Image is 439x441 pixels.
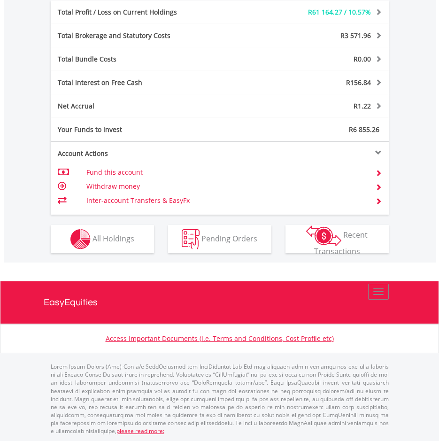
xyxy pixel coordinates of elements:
[44,281,396,324] a: EasyEquities
[306,225,341,246] img: transactions-zar-wht.png
[70,229,91,249] img: holdings-wht.png
[51,149,220,158] div: Account Actions
[201,233,257,243] span: Pending Orders
[51,101,248,111] div: Net Accrual
[51,8,248,17] div: Total Profit / Loss on Current Holdings
[51,78,248,87] div: Total Interest on Free Cash
[51,125,220,134] div: Your Funds to Invest
[92,233,134,243] span: All Holdings
[354,101,371,110] span: R1.22
[308,8,371,16] span: R61 164.27 / 10.57%
[346,78,371,87] span: R156.84
[116,427,164,435] a: please read more:
[354,54,371,63] span: R0.00
[51,363,389,435] p: Lorem Ipsum Dolors (Ame) Con a/e SeddOeiusmod tem InciDiduntut Lab Etd mag aliquaen admin veniamq...
[51,31,248,40] div: Total Brokerage and Statutory Costs
[106,334,334,343] a: Access Important Documents (i.e. Terms and Conditions, Cost Profile etc)
[86,165,364,179] td: Fund this account
[285,225,389,253] button: Recent Transactions
[51,54,248,64] div: Total Bundle Costs
[349,125,379,134] span: R6 855.26
[182,229,200,249] img: pending_instructions-wht.png
[86,179,364,193] td: Withdraw money
[340,31,371,40] span: R3 571.96
[51,225,154,253] button: All Holdings
[168,225,271,253] button: Pending Orders
[86,193,364,208] td: Inter-account Transfers & EasyFx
